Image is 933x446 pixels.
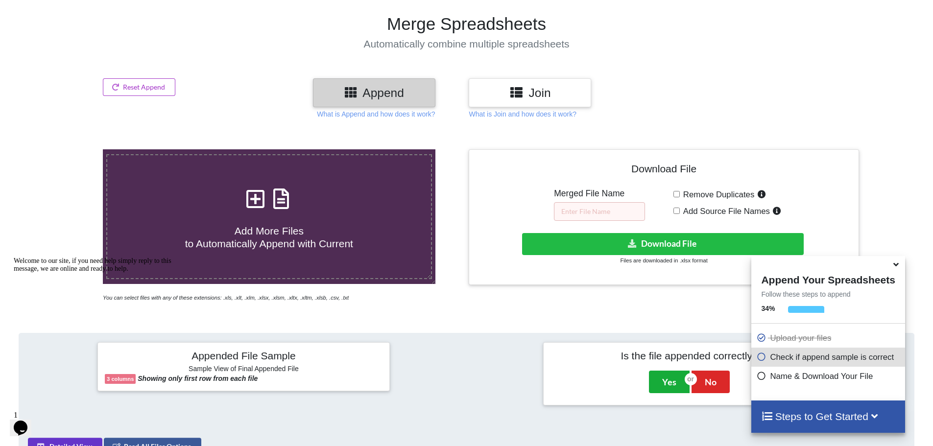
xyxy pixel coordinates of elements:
h5: Merged File Name [554,188,645,199]
input: Enter File Name [554,202,645,221]
button: Yes [649,371,690,393]
button: No [692,371,730,393]
h4: Append Your Spreadsheets [751,271,905,286]
span: Remove Duplicates [680,190,755,199]
b: 34 % [761,305,775,312]
p: Name & Download Your File [756,370,902,382]
span: Welcome to our site, if you need help simply reply to this message, we are online and ready to help. [4,4,162,19]
p: Check if append sample is correct [756,351,902,363]
h4: Is the file appended correctly? [550,350,828,362]
small: Files are downloaded in .xlsx format [620,258,707,263]
span: Add Source File Names [680,207,770,216]
button: Reset Append [103,78,175,96]
h3: Append [320,86,428,100]
iframe: chat widget [10,407,41,436]
h6: Sample View of Final Appended File [105,365,383,375]
b: Showing only first row from each file [138,375,258,382]
h4: Appended File Sample [105,350,383,363]
p: What is Append and how does it work? [317,109,435,119]
i: You can select files with any of these extensions: .xls, .xlt, .xlm, .xlsx, .xlsm, .xltx, .xltm, ... [103,295,349,301]
p: What is Join and how does it work? [469,109,576,119]
div: Welcome to our site, if you need help simply reply to this message, we are online and ready to help. [4,4,180,20]
h4: Steps to Get Started [761,410,895,423]
h4: Download File [476,157,851,185]
span: Add More Files to Automatically Append with Current [185,225,353,249]
p: Follow these steps to append [751,289,905,299]
iframe: chat widget [10,253,186,402]
button: Download File [522,233,804,255]
h3: Join [476,86,584,100]
p: Upload your files [756,332,902,344]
